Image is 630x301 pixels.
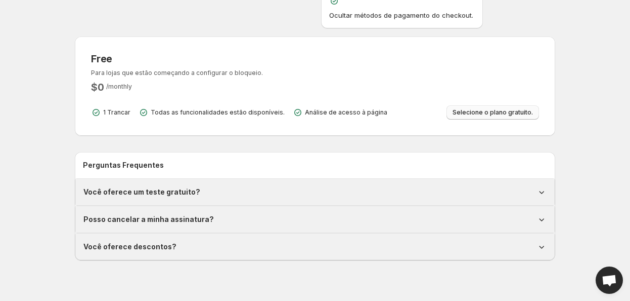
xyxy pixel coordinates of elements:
[106,83,132,90] span: / monthly
[446,105,539,120] button: Selecione o plano gratuito.
[91,53,263,65] h3: Free
[453,108,533,117] span: Selecione o plano gratuito.
[83,214,214,224] h1: Posso cancelar a minha assinatura?
[103,108,130,117] p: 1 Trancar
[83,187,200,197] h1: Você oferece um teste gratuito?
[83,160,547,170] h2: Perguntas Frequentes
[83,242,176,252] h1: Você oferece descontos?
[151,108,285,117] p: Todas as funcionalidades estão disponíveis.
[329,10,473,20] p: Ocultar métodos de pagamento do checkout.
[91,81,104,93] h2: $ 0
[91,69,263,77] p: Para lojas que estão começando a configurar o bloqueio.
[305,108,387,117] p: Análise de acesso à página
[596,267,623,294] a: Open chat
